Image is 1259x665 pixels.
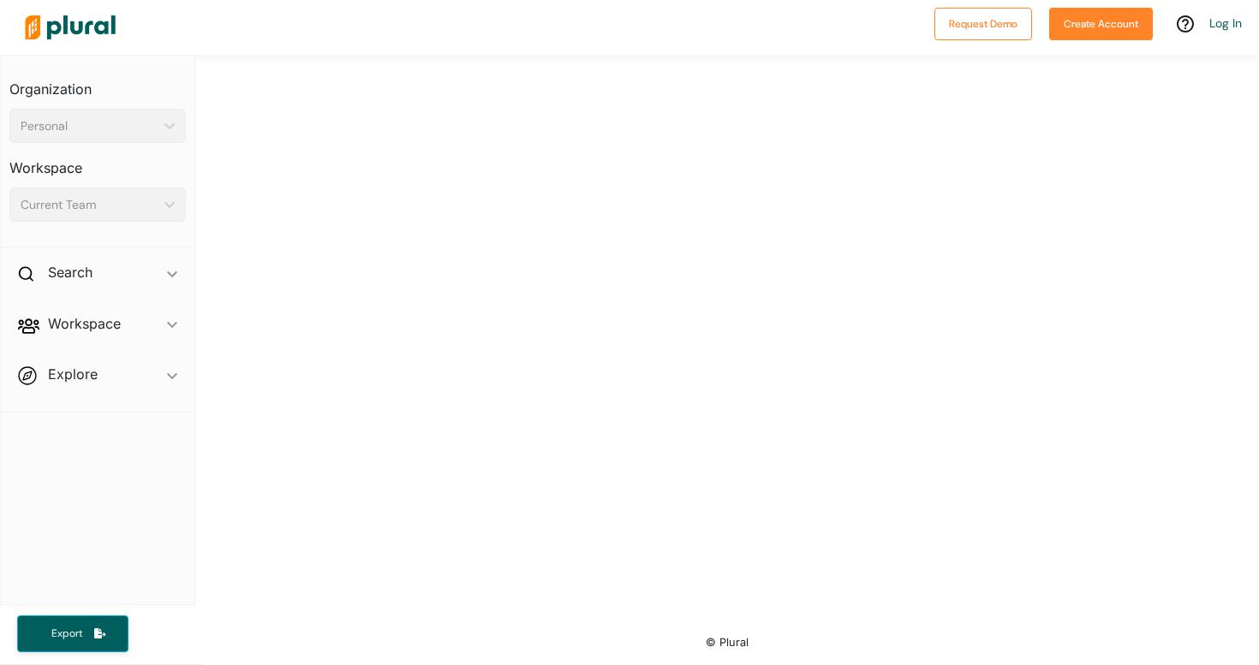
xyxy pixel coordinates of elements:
small: © Plural [706,636,749,649]
button: Request Demo [934,8,1032,40]
div: Current Team [21,196,158,214]
h2: Search [48,263,92,282]
a: Create Account [1049,14,1153,32]
a: Log In [1209,15,1242,31]
h3: Workspace [9,143,186,181]
div: Personal [21,117,158,135]
button: Create Account [1049,8,1153,40]
a: Request Demo [934,14,1032,32]
button: Export [17,615,128,652]
span: Export [39,626,94,641]
h3: Organization [9,64,186,102]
